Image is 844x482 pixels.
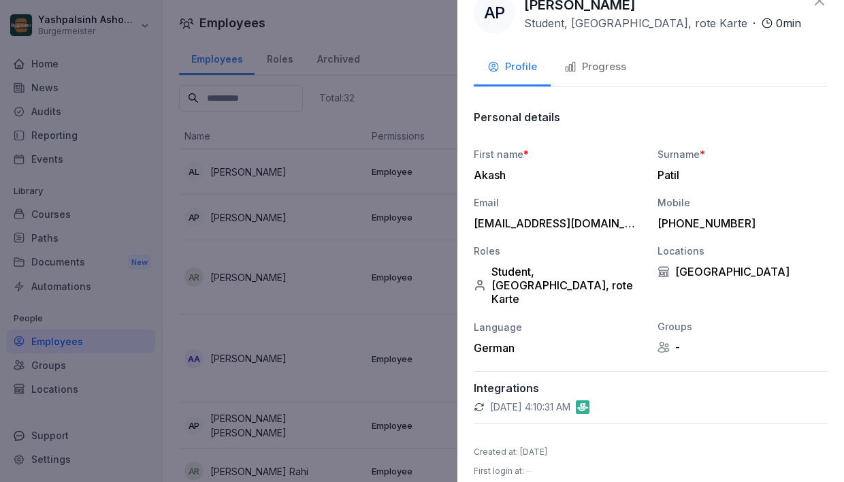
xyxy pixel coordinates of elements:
p: [DATE] 4:10:31 AM [490,400,570,414]
p: Student, [GEOGRAPHIC_DATA], rote Karte [524,15,747,31]
button: Profile [474,50,551,86]
div: Mobile [658,195,828,210]
div: Locations [658,244,828,258]
div: [EMAIL_ADDRESS][DOMAIN_NAME] [474,216,637,230]
div: First name [474,147,644,161]
div: Akash [474,168,637,182]
div: [PHONE_NUMBER] [658,216,821,230]
div: · [524,15,801,31]
button: Progress [551,50,640,86]
span: – [526,466,530,476]
p: Personal details [474,110,560,124]
div: Groups [658,319,828,334]
div: Student, [GEOGRAPHIC_DATA], rote Karte [474,265,644,306]
div: Profile [487,59,537,75]
div: - [658,340,828,354]
div: Language [474,320,644,334]
div: Roles [474,244,644,258]
p: Integrations [474,381,828,395]
p: Created at : [DATE] [474,446,547,458]
img: gastromatic.png [576,400,589,414]
div: German [474,341,644,355]
div: Patil [658,168,821,182]
p: 0 min [776,15,801,31]
div: Progress [564,59,626,75]
div: Surname [658,147,828,161]
p: First login at : [474,465,530,477]
div: [GEOGRAPHIC_DATA] [658,265,828,278]
div: Email [474,195,644,210]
